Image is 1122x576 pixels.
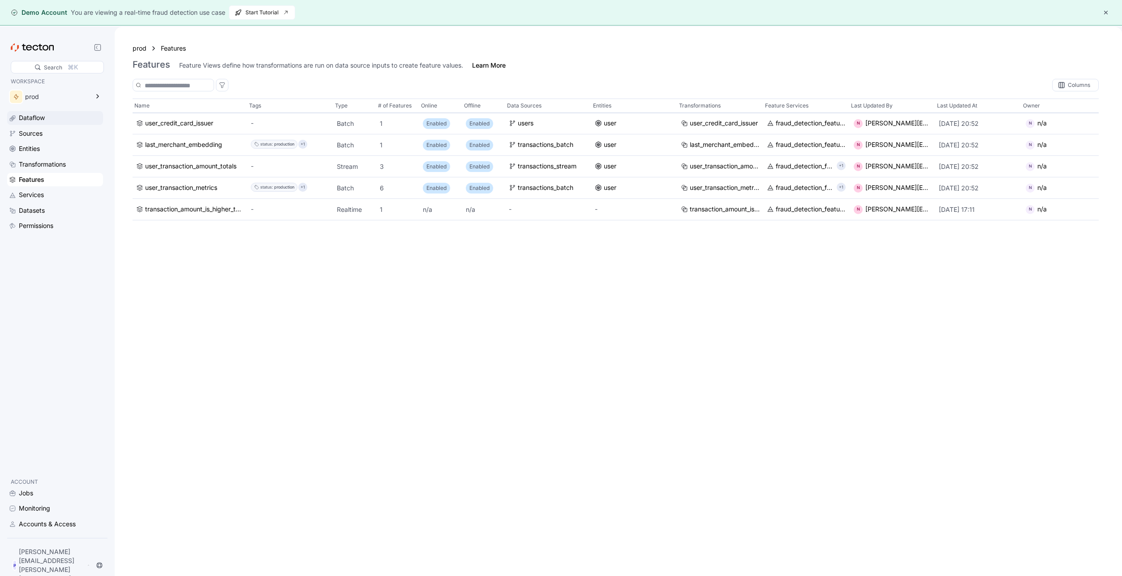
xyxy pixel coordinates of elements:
a: last_merchant_embedding [136,140,244,150]
div: production [274,140,294,149]
h3: Features [133,59,170,70]
p: Enabled [426,119,447,128]
div: Columns [1068,82,1090,88]
div: user [604,119,616,129]
div: user [604,183,616,193]
div: transaction_amount_is_higher_than_average [690,205,760,215]
div: transactions_batch [518,183,573,193]
p: # of Features [378,101,412,110]
p: Enabled [426,184,447,193]
a: user_credit_card_issuer [136,119,244,129]
div: status : [260,183,273,192]
a: Jobs [7,486,103,500]
div: - [509,205,588,215]
p: Batch [337,184,373,193]
p: n/a [466,205,502,214]
p: Feature Services [765,101,808,110]
a: transaction_amount_is_higher_than_average [681,205,760,215]
a: Transformations [7,158,103,171]
a: fraud_detection_feature_service [767,183,833,193]
p: Realtime [337,205,373,214]
a: Dataflow [7,111,103,125]
div: fraud_detection_feature_service [776,183,833,193]
a: transactions_stream [509,162,588,172]
a: Learn More [472,61,506,70]
div: user_transaction_amount_totals [145,162,236,172]
div: Entities [19,144,40,154]
p: Enabled [426,141,447,150]
a: user_transaction_metrics [681,183,760,193]
div: users [518,119,533,129]
div: - [251,162,330,172]
div: fraud_detection_feature_service:v2 [776,119,846,129]
p: Enabled [469,141,490,150]
div: Columns [1052,79,1099,91]
p: Tags [249,101,261,110]
a: Features [7,173,103,186]
p: WORKSPACE [11,77,99,86]
div: production [274,183,294,192]
div: user [604,162,616,172]
div: You are viewing a real-time fraud detection use case [71,8,225,17]
p: Offline [464,101,481,110]
div: fraud_detection_feature_service:v2 [776,140,846,150]
div: Dataflow [19,113,45,123]
a: user [595,183,674,193]
span: Start Tutorial [235,6,289,19]
p: Last Updated By [851,101,893,110]
div: last_merchant_embedding [690,140,760,150]
p: +1 [839,162,843,171]
div: user_transaction_metrics [690,183,760,193]
a: transactions_batch [509,183,588,193]
p: [DATE] 20:52 [939,184,1018,193]
a: Monitoring [7,502,103,515]
a: last_merchant_embedding [681,140,760,150]
p: [DATE] 20:52 [939,141,1018,150]
p: Batch [337,119,373,128]
div: Jobs [19,488,33,498]
a: fraud_detection_feature_service:v2 [767,119,846,129]
p: Batch [337,141,373,150]
p: Data Sources [507,101,542,110]
div: Search⌘K [11,61,104,73]
div: user_transaction_metrics [145,183,217,193]
div: Transformations [19,159,66,169]
a: user_transaction_amount_totals [681,162,760,172]
div: Sources [19,129,43,138]
div: ⌘K [68,62,78,72]
p: n/a [423,205,459,214]
div: fraud_detection_feature_service:v2 [776,162,833,172]
div: fraud_detection_feature_service:v2 [776,205,846,215]
a: user_credit_card_issuer [681,119,760,129]
p: Stream [337,162,373,171]
p: Enabled [469,184,490,193]
a: Sources [7,127,103,140]
p: 1 [380,205,416,214]
a: Datasets [7,204,103,217]
p: Enabled [469,162,490,171]
p: +1 [301,140,305,149]
div: user_credit_card_issuer [145,119,213,129]
a: Features [161,43,192,53]
a: Services [7,188,103,202]
div: Search [44,63,62,72]
div: Monitoring [19,503,50,513]
p: Last Updated At [937,101,977,110]
a: transaction_amount_is_higher_than_average [136,205,244,215]
p: [DATE] 20:52 [939,162,1018,171]
p: Entities [593,101,611,110]
p: ACCOUNT [11,477,99,486]
button: Start Tutorial [229,5,295,20]
a: Entities [7,142,103,155]
div: - [251,205,330,215]
div: Datasets [19,206,45,215]
div: Features [19,175,44,185]
p: [DATE] 17:11 [939,205,1018,214]
div: - [595,205,674,215]
a: users [509,119,588,129]
p: 1 [380,119,416,128]
a: fraud_detection_feature_service:v2 [767,162,833,172]
p: Enabled [426,162,447,171]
